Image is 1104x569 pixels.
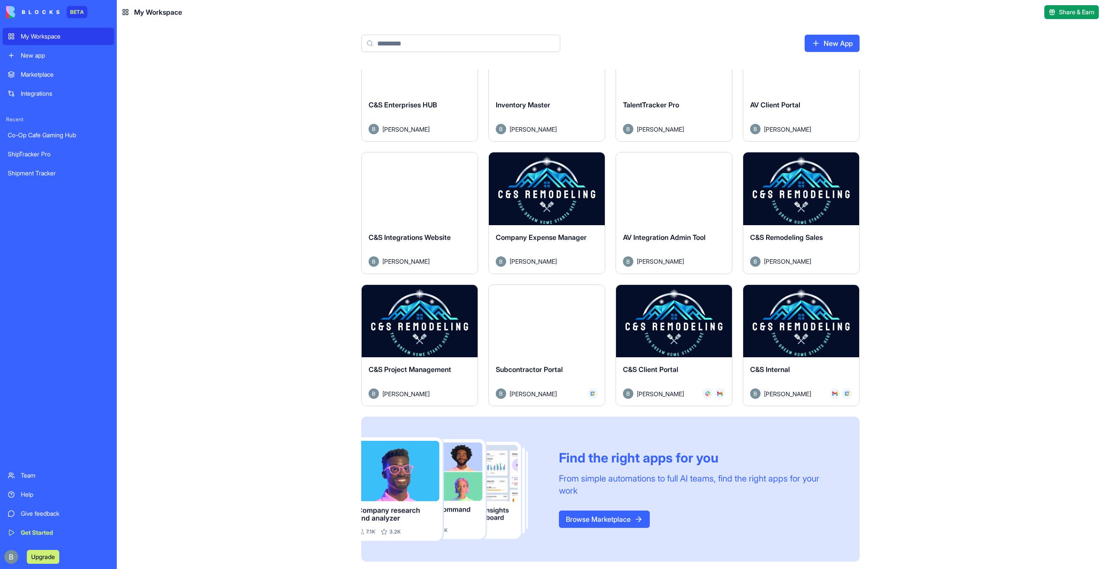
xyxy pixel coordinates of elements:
span: [PERSON_NAME] [510,125,557,134]
img: Slack_i955cf.svg [705,391,710,396]
a: Inventory MasterAvatar[PERSON_NAME] [488,20,605,142]
a: C&S Project ManagementAvatar[PERSON_NAME] [361,284,478,407]
span: [PERSON_NAME] [510,389,557,398]
a: BETA [6,6,87,18]
img: Gmail_trouth.svg [717,391,722,396]
span: C&S Integrations Website [369,233,451,242]
img: Avatar [369,124,379,134]
span: [PERSON_NAME] [382,257,430,266]
span: AV Client Portal [750,100,800,109]
span: C&S Enterprises HUB [369,100,437,109]
span: [PERSON_NAME] [764,389,811,398]
a: C&S Remodeling SalesAvatar[PERSON_NAME] [743,152,860,274]
div: Co-Op Cafe Gaming Hub [8,131,109,139]
div: Give feedback [21,509,109,518]
span: C&S Project Management [369,365,451,374]
span: [PERSON_NAME] [637,389,684,398]
span: Subcontractor Portal [496,365,563,374]
img: GCal_x6vdih.svg [590,391,595,396]
span: Inventory Master [496,100,550,109]
a: C&S InternalAvatar[PERSON_NAME] [743,284,860,407]
a: Team [3,467,114,484]
img: Avatar [496,388,506,399]
img: ACg8ocIug40qN1SCXJiinWdltW7QsPxROn8ZAVDlgOtPD8eQfXIZmw=s96-c [4,550,18,564]
span: [PERSON_NAME] [764,257,811,266]
a: ShipTracker Pro [3,145,114,163]
div: ShipTracker Pro [8,150,109,158]
div: Get Started [21,528,109,537]
span: TalentTracker Pro [623,100,679,109]
img: logo [6,6,60,18]
a: C&S Integrations WebsiteAvatar[PERSON_NAME] [361,152,478,274]
div: Marketplace [21,70,109,79]
div: Help [21,490,109,499]
a: Company Expense ManagerAvatar[PERSON_NAME] [488,152,605,274]
span: Share & Earn [1059,8,1094,16]
a: C&S Client PortalAvatar[PERSON_NAME] [616,284,732,407]
span: [PERSON_NAME] [637,257,684,266]
span: [PERSON_NAME] [764,125,811,134]
a: Give feedback [3,505,114,522]
div: From simple automations to full AI teams, find the right apps for your work [559,472,839,497]
img: Avatar [750,256,761,267]
span: [PERSON_NAME] [510,257,557,266]
span: [PERSON_NAME] [637,125,684,134]
span: C&S Client Portal [623,365,678,374]
button: Upgrade [27,550,59,564]
span: Company Expense Manager [496,233,587,242]
div: Find the right apps for you [559,450,839,466]
div: My Workspace [21,32,109,41]
a: AV Integration Admin ToolAvatar[PERSON_NAME] [616,152,732,274]
div: Team [21,471,109,480]
span: Recent [3,116,114,123]
span: [PERSON_NAME] [382,389,430,398]
a: C&S Enterprises HUBAvatar[PERSON_NAME] [361,20,478,142]
span: C&S Internal [750,365,790,374]
img: GCal_x6vdih.svg [844,391,850,396]
img: Frame_181_egmpey.png [361,437,545,541]
span: [PERSON_NAME] [382,125,430,134]
img: Avatar [750,388,761,399]
a: Shipment Tracker [3,165,114,182]
a: AV Client PortalAvatar[PERSON_NAME] [743,20,860,142]
div: BETA [67,6,87,18]
a: Co-Op Cafe Gaming Hub [3,126,114,144]
a: My Workspace [3,28,114,45]
img: Avatar [623,124,633,134]
img: Gmail_trouth.svg [832,391,838,396]
button: Share & Earn [1044,5,1099,19]
img: Avatar [369,256,379,267]
span: AV Integration Admin Tool [623,233,706,242]
div: Shipment Tracker [8,169,109,178]
img: Avatar [623,256,633,267]
a: Get Started [3,524,114,541]
img: Avatar [496,256,506,267]
a: Subcontractor PortalAvatar[PERSON_NAME] [488,284,605,407]
img: Avatar [496,124,506,134]
a: Browse Marketplace [559,511,650,528]
span: My Workspace [134,7,182,17]
a: Help [3,486,114,503]
a: New App [805,35,860,52]
img: Avatar [623,388,633,399]
a: TalentTracker ProAvatar[PERSON_NAME] [616,20,732,142]
div: New app [21,51,109,60]
img: Avatar [369,388,379,399]
div: Integrations [21,89,109,98]
a: New app [3,47,114,64]
img: Avatar [750,124,761,134]
a: Upgrade [27,552,59,561]
span: C&S Remodeling Sales [750,233,823,242]
a: Marketplace [3,66,114,83]
a: Integrations [3,85,114,102]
